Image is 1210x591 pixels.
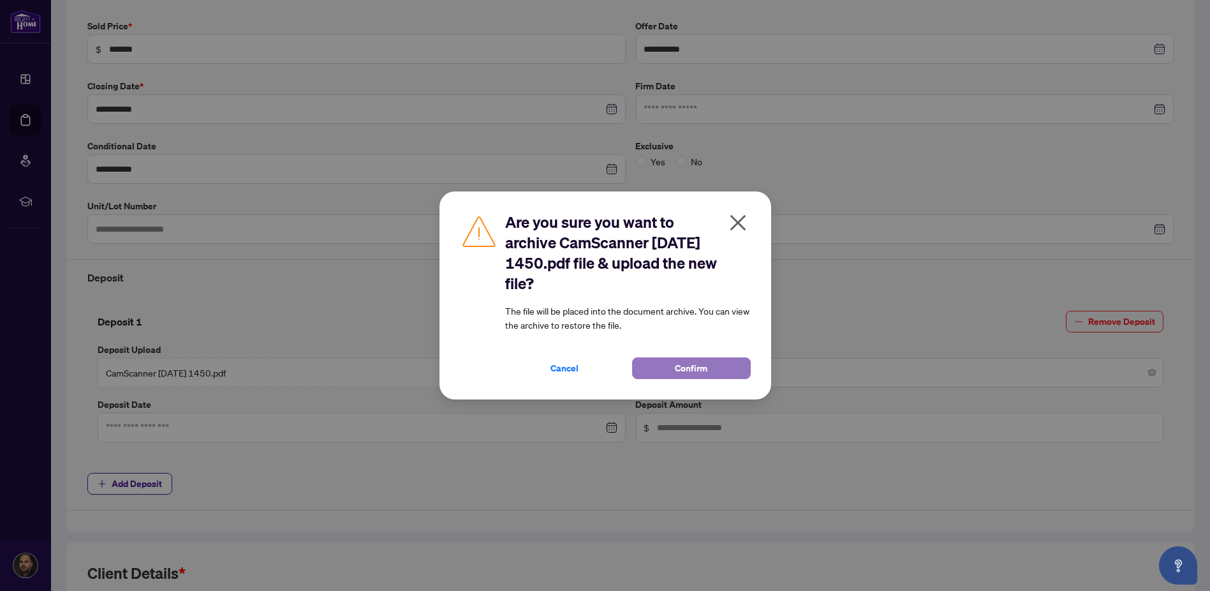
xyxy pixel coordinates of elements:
span: close [728,213,748,233]
button: Confirm [632,357,751,379]
img: Caution Icon [460,212,498,250]
div: The file will be placed into the document archive. You can view the archive to restore the file. [506,212,751,379]
span: Cancel [551,358,579,378]
button: Open asap [1159,546,1197,585]
h2: Are you sure you want to archive CamScanner [DATE] 1450.pdf file & upload the new file? [506,212,751,294]
span: Confirm [675,358,707,378]
button: Cancel [506,357,624,379]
